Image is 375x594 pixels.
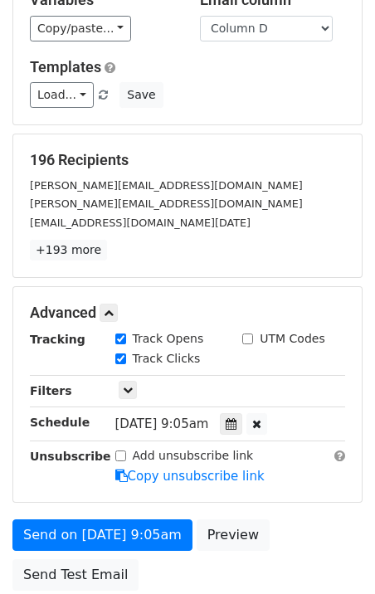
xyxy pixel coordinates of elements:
[30,16,131,41] a: Copy/paste...
[30,179,303,192] small: [PERSON_NAME][EMAIL_ADDRESS][DOMAIN_NAME]
[30,450,111,463] strong: Unsubscribe
[30,58,101,75] a: Templates
[12,519,192,551] a: Send on [DATE] 9:05am
[30,384,72,397] strong: Filters
[30,240,107,260] a: +193 more
[260,330,324,348] label: UTM Codes
[30,416,90,429] strong: Schedule
[119,82,163,108] button: Save
[12,559,139,591] a: Send Test Email
[133,330,204,348] label: Track Opens
[197,519,270,551] a: Preview
[30,217,251,229] small: [EMAIL_ADDRESS][DOMAIN_NAME][DATE]
[30,82,94,108] a: Load...
[133,350,201,368] label: Track Clicks
[30,333,85,346] strong: Tracking
[133,447,254,465] label: Add unsubscribe link
[30,304,345,322] h5: Advanced
[115,416,209,431] span: [DATE] 9:05am
[30,151,345,169] h5: 196 Recipients
[292,514,375,594] iframe: Chat Widget
[30,197,303,210] small: [PERSON_NAME][EMAIL_ADDRESS][DOMAIN_NAME]
[115,469,265,484] a: Copy unsubscribe link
